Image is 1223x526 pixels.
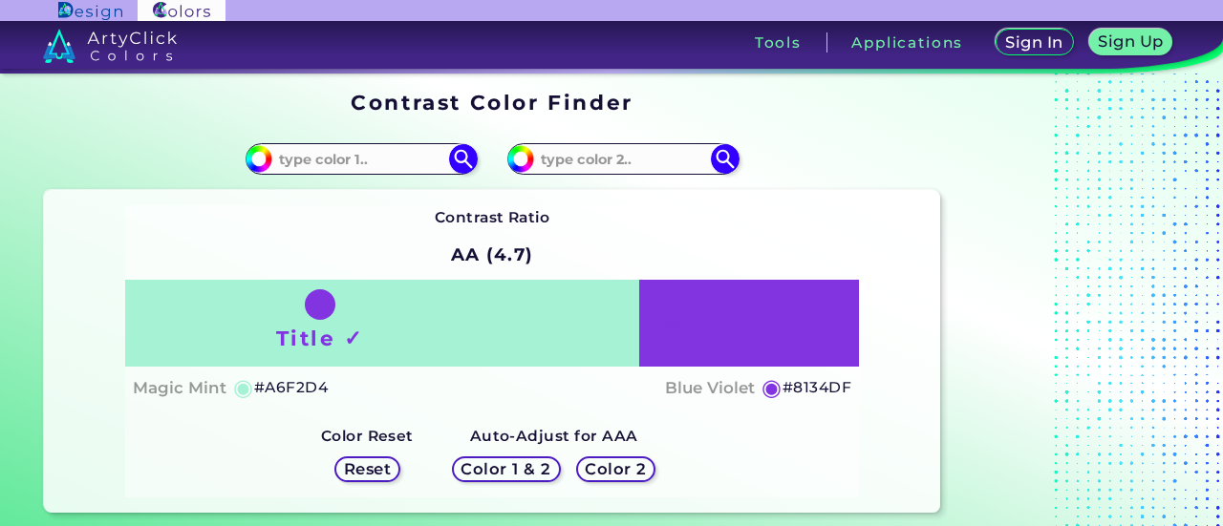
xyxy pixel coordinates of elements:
h5: #A6F2D4 [254,375,328,400]
h4: Text ✗ [655,309,708,337]
h5: ◉ [762,376,783,399]
h5: Color 2 [585,461,646,476]
h5: ◉ [233,376,254,399]
strong: Color Reset [321,427,414,445]
h5: Sign In [1005,34,1062,50]
input: type color 1.. [272,146,450,172]
img: ArtyClick Design logo [58,2,122,20]
h5: Reset [344,461,391,476]
h4: Magic Mint [133,374,226,402]
h1: Contrast Color Finder [351,88,633,116]
a: Sign In [996,29,1074,55]
img: icon search [449,144,478,173]
input: type color 2.. [534,146,712,172]
img: icon search [711,144,740,173]
h5: #8134DF [783,375,851,400]
h3: Applications [851,35,963,50]
h3: Tools [755,35,802,50]
strong: Contrast Ratio [435,208,550,226]
strong: Auto-Adjust for AAA [470,427,638,445]
a: Sign Up [1089,29,1173,55]
h2: AA (4.7) [442,234,543,276]
h5: Color 1 & 2 [461,461,550,476]
img: logo_artyclick_colors_white.svg [43,29,178,63]
h5: Sign Up [1098,33,1163,49]
h1: Title ✓ [276,324,364,352]
iframe: Advertisement [948,84,1187,520]
h4: Blue Violet [665,374,755,402]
